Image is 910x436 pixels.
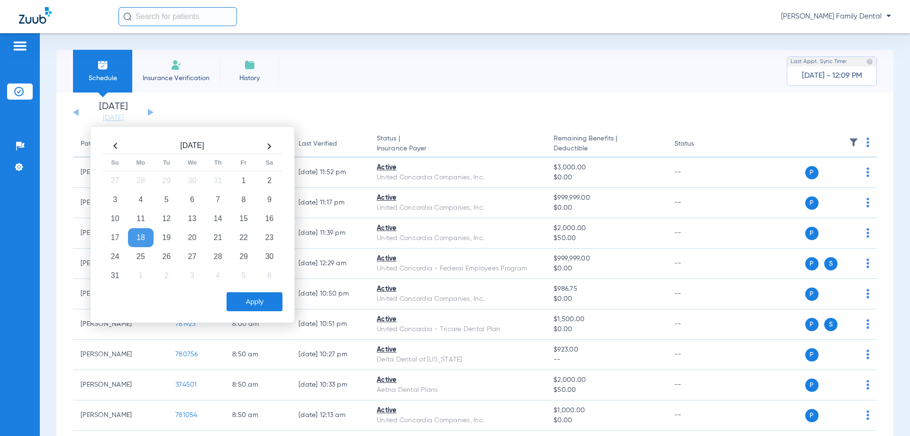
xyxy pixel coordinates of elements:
[554,375,659,385] span: $2,000.00
[377,294,538,304] div: United Concordia Companies, Inc.
[291,158,369,188] td: [DATE] 11:52 PM
[377,385,538,395] div: Aetna Dental Plans
[554,345,659,355] span: $923.00
[667,370,731,400] td: --
[554,355,659,365] span: --
[81,139,122,149] div: Patient Name
[377,193,538,203] div: Active
[866,228,869,238] img: group-dot-blue.svg
[291,218,369,249] td: [DATE] 11:39 PM
[377,254,538,264] div: Active
[791,57,847,66] span: Last Appt. Sync Time:
[291,309,369,340] td: [DATE] 10:51 PM
[291,249,369,279] td: [DATE] 12:29 AM
[866,289,869,298] img: group-dot-blue.svg
[377,375,538,385] div: Active
[805,318,819,331] span: P
[225,309,291,340] td: 8:00 AM
[802,71,862,81] span: [DATE] - 12:09 PM
[291,188,369,218] td: [DATE] 11:17 PM
[667,188,731,218] td: --
[291,279,369,309] td: [DATE] 10:50 PM
[377,325,538,334] div: United Concordia - Tricare Dental Plan
[866,259,869,268] img: group-dot-blue.svg
[866,167,869,177] img: group-dot-blue.svg
[299,139,362,149] div: Last Verified
[554,325,659,334] span: $0.00
[80,74,125,83] span: Schedule
[554,144,659,154] span: Deductible
[805,288,819,301] span: P
[554,385,659,395] span: $50.00
[866,58,873,65] img: last sync help info
[369,131,546,158] th: Status |
[377,284,538,294] div: Active
[849,138,858,147] img: filter.svg
[81,139,160,149] div: Patient Name
[291,400,369,431] td: [DATE] 12:13 AM
[377,416,538,426] div: United Concordia Companies, Inc.
[554,233,659,243] span: $50.00
[667,158,731,188] td: --
[377,203,538,213] div: United Concordia Companies, Inc.
[866,319,869,329] img: group-dot-blue.svg
[863,390,910,436] iframe: Chat Widget
[554,223,659,233] span: $2,000.00
[377,355,538,365] div: Delta Dental of [US_STATE]
[554,173,659,183] span: $0.00
[19,7,52,24] img: Zuub Logo
[175,381,197,388] span: 374501
[377,315,538,325] div: Active
[128,139,256,154] th: [DATE]
[554,203,659,213] span: $0.00
[175,351,198,358] span: 780756
[805,227,819,240] span: P
[805,409,819,422] span: P
[244,59,255,71] img: History
[139,74,213,83] span: Insurance Verification
[805,257,819,270] span: P
[866,350,869,359] img: group-dot-blue.svg
[299,139,337,149] div: Last Verified
[73,400,168,431] td: [PERSON_NAME]
[227,74,272,83] span: History
[554,406,659,416] span: $1,000.00
[805,379,819,392] span: P
[554,264,659,274] span: $0.00
[85,113,142,123] a: [DATE]
[225,370,291,400] td: 8:50 AM
[175,321,196,327] span: 781923
[667,249,731,279] td: --
[554,163,659,173] span: $3,000.00
[824,257,837,270] span: S
[554,294,659,304] span: $0.00
[377,345,538,355] div: Active
[667,279,731,309] td: --
[175,412,198,418] span: 781054
[546,131,666,158] th: Remaining Benefits |
[377,173,538,183] div: United Concordia Companies, Inc.
[85,102,142,123] li: [DATE]
[554,416,659,426] span: $0.00
[667,131,731,158] th: Status
[781,12,891,21] span: [PERSON_NAME] Family Dental
[667,340,731,370] td: --
[377,144,538,154] span: Insurance Payer
[667,309,731,340] td: --
[377,163,538,173] div: Active
[824,318,837,331] span: S
[866,380,869,390] img: group-dot-blue.svg
[73,340,168,370] td: [PERSON_NAME]
[554,284,659,294] span: $986.75
[291,370,369,400] td: [DATE] 10:33 PM
[377,233,538,243] div: United Concordia Companies, Inc.
[377,264,538,274] div: United Concordia - Federal Employees Program
[73,370,168,400] td: [PERSON_NAME]
[225,340,291,370] td: 8:50 AM
[554,254,659,264] span: $999,999.00
[377,406,538,416] div: Active
[667,400,731,431] td: --
[291,340,369,370] td: [DATE] 10:27 PM
[227,292,282,311] button: Apply
[805,166,819,179] span: P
